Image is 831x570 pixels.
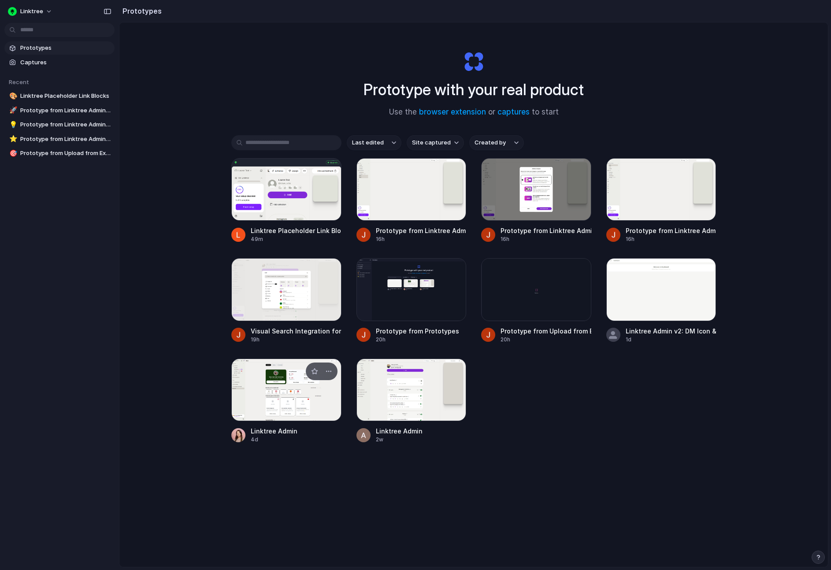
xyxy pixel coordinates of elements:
div: Linktree Admin [251,426,297,436]
span: Created by [475,138,506,147]
span: Site captured [412,138,451,147]
a: 💡Prototype from Linktree Admin v3 [4,118,115,131]
div: 19h [251,336,341,344]
div: Linktree Admin v2: DM Icon & Inbox Update [626,326,716,336]
a: ⭐Prototype from Linktree Admin Dashboard [4,133,115,146]
a: Captures [4,56,115,69]
span: Prototype from Upload from Extension v2 [20,149,111,158]
span: Use the or to start [389,107,559,118]
a: 🚀Prototype from Linktree Admin v4 [4,104,115,117]
div: Prototype from Upload from Extension v2 [501,326,591,336]
a: Prototype from Linktree Admin DashboardPrototype from Linktree Admin Dashboard16h [606,158,716,243]
a: Linktree AdminLinktree Admin2w [356,359,467,444]
a: captures [497,107,530,116]
button: 🎯 [8,149,17,158]
button: 🎨 [8,92,17,100]
div: 4d [251,436,297,444]
button: Linktree [4,4,57,19]
div: Prototype from Linktree Admin v3 [501,226,591,235]
div: 20h [376,336,459,344]
span: Last edited [352,138,384,147]
div: Prototype from Prototypes [376,326,459,336]
a: Prototypes [4,41,115,55]
a: Linktree AdminLinktree Admin4d [231,359,341,444]
div: 2w [376,436,423,444]
span: Linktree [20,7,43,16]
div: Visual Search Integration for Linktree [251,326,341,336]
span: Prototype from Linktree Admin v3 [20,120,111,129]
button: 🚀 [8,106,17,115]
button: Site captured [407,135,464,150]
div: 49m [251,235,341,243]
span: Prototype from Linktree Admin v4 [20,106,111,115]
span: Prototypes [20,44,111,52]
a: Visual Search Integration for LinktreeVisual Search Integration for Linktree19h [231,258,341,343]
a: Prototype from Linktree Admin v3Prototype from Linktree Admin v316h [481,158,591,243]
div: Linktree Admin [376,426,423,436]
span: Captures [20,58,111,67]
span: Linktree Placeholder Link Blocks [20,92,111,100]
div: Prototype from Linktree Admin v4 [376,226,467,235]
div: 20h [501,336,591,344]
a: Prototype from Upload from Extension v2Prototype from Upload from Extension v220h [481,258,591,343]
a: Prototype from PrototypesPrototype from Prototypes20h [356,258,467,343]
h2: Prototypes [119,6,162,16]
div: 🎯 [9,148,15,159]
span: Recent [9,78,29,85]
div: ⭐ [9,134,15,144]
h1: Prototype with your real product [364,78,584,101]
button: 💡 [8,120,17,129]
a: 🎨Linktree Placeholder Link Blocks [4,89,115,103]
a: browser extension [419,107,486,116]
div: 💡 [9,120,15,130]
div: 🚀 [9,105,15,115]
span: Prototype from Linktree Admin Dashboard [20,135,111,144]
div: 16h [501,235,591,243]
div: 16h [626,235,716,243]
a: Linktree Placeholder Link BlocksLinktree Placeholder Link Blocks49m [231,158,341,243]
button: Last edited [347,135,401,150]
div: Linktree Placeholder Link Blocks [251,226,341,235]
div: Prototype from Linktree Admin Dashboard [626,226,716,235]
button: Created by [469,135,524,150]
div: 16h [376,235,467,243]
a: Prototype from Linktree Admin v4Prototype from Linktree Admin v416h [356,158,467,243]
div: 🎨 [9,91,15,101]
a: Linktree Admin v2: DM Icon & Inbox UpdateLinktree Admin v2: DM Icon & Inbox Update1d [606,258,716,343]
div: 1d [626,336,716,344]
button: ⭐ [8,135,17,144]
a: 🎯Prototype from Upload from Extension v2 [4,147,115,160]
